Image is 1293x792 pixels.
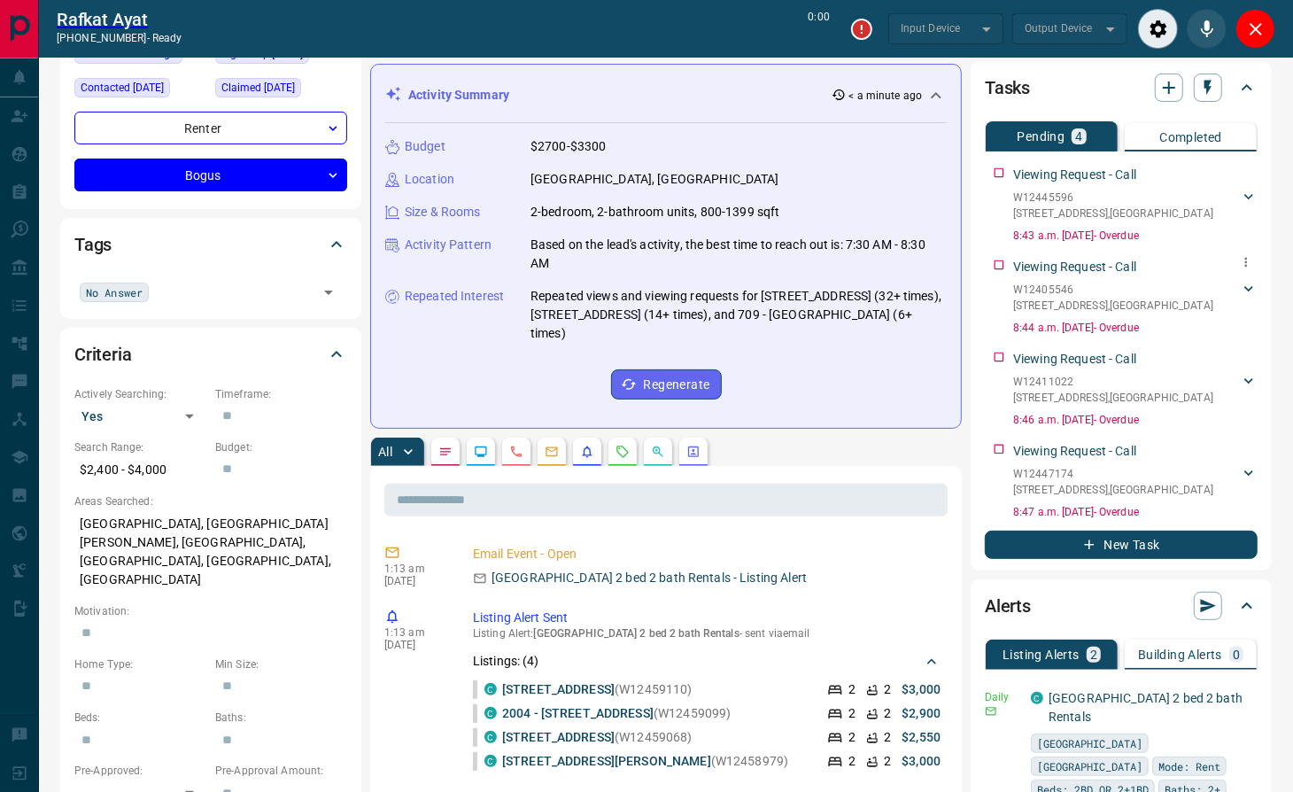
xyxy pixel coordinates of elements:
[502,704,731,723] p: (W12459099)
[378,446,392,458] p: All
[1013,350,1136,369] p: Viewing Request - Call
[74,223,347,266] div: Tags
[492,569,807,587] p: [GEOGRAPHIC_DATA] 2 bed 2 bath Rentals - Listing Alert
[74,402,206,431] div: Yes
[534,627,739,640] span: [GEOGRAPHIC_DATA] 2 bed 2 bath Rentals
[1235,9,1275,49] div: Close
[316,280,341,305] button: Open
[152,32,182,44] span: ready
[530,203,780,221] p: 2-bedroom, 2-bathroom units, 800-1399 sqft
[580,445,594,459] svg: Listing Alerts
[74,230,112,259] h2: Tags
[545,445,559,459] svg: Emails
[474,445,488,459] svg: Lead Browsing Activity
[686,445,701,459] svg: Agent Actions
[484,755,497,767] div: condos.ca
[1138,9,1178,49] div: Audio Settings
[884,680,891,699] p: 2
[1013,370,1258,409] div: W12411022[STREET_ADDRESS],[GEOGRAPHIC_DATA]
[1003,648,1080,661] p: Listing Alerts
[1233,648,1240,661] p: 0
[74,340,132,369] h2: Criteria
[1013,258,1136,276] p: Viewing Request - Call
[57,30,182,46] p: [PHONE_NUMBER] -
[215,386,347,402] p: Timeframe:
[1013,466,1213,482] p: W12447174
[215,710,347,726] p: Baths:
[1013,374,1213,390] p: W12411022
[1013,462,1258,501] div: W12447174[STREET_ADDRESS],[GEOGRAPHIC_DATA]
[884,728,891,747] p: 2
[884,752,891,771] p: 2
[215,656,347,672] p: Min Size:
[1158,757,1220,775] span: Mode: Rent
[611,369,722,400] button: Regenerate
[502,706,654,720] a: 2004 - [STREET_ADDRESS]
[809,9,830,49] p: 0:00
[1049,691,1243,724] a: [GEOGRAPHIC_DATA] 2 bed 2 bath Rentals
[74,386,206,402] p: Actively Searching:
[215,439,347,455] p: Budget:
[1018,130,1065,143] p: Pending
[384,563,446,575] p: 1:13 am
[215,78,347,103] div: Fri Aug 08 2025
[1075,130,1082,143] p: 4
[616,445,630,459] svg: Requests
[1090,648,1097,661] p: 2
[405,137,445,156] p: Budget
[848,728,856,747] p: 2
[1013,320,1258,336] p: 8:44 a.m. [DATE] - Overdue
[405,170,454,189] p: Location
[530,236,947,273] p: Based on the lead's activity, the best time to reach out is: 7:30 AM - 8:30 AM
[985,66,1258,109] div: Tasks
[1013,282,1213,298] p: W12405546
[438,445,453,459] svg: Notes
[530,170,779,189] p: [GEOGRAPHIC_DATA], [GEOGRAPHIC_DATA]
[74,603,347,619] p: Motivation:
[1013,186,1258,225] div: W12445596[STREET_ADDRESS],[GEOGRAPHIC_DATA]
[473,609,941,627] p: Listing Alert Sent
[902,728,941,747] p: $2,550
[985,585,1258,627] div: Alerts
[57,9,182,30] a: Rafkat Ayat
[509,445,523,459] svg: Calls
[651,445,665,459] svg: Opportunities
[1159,131,1222,144] p: Completed
[985,74,1030,102] h2: Tasks
[1013,190,1213,206] p: W12445596
[1013,504,1258,520] p: 8:47 a.m. [DATE] - Overdue
[502,680,693,699] p: (W12459110)
[530,137,606,156] p: $2700-$3300
[502,730,615,744] a: [STREET_ADDRESS]
[530,287,947,343] p: Repeated views and viewing requests for [STREET_ADDRESS] (32+ times), [STREET_ADDRESS] (14+ times...
[74,333,347,376] div: Criteria
[81,79,164,97] span: Contacted [DATE]
[1138,648,1222,661] p: Building Alerts
[985,705,997,718] svg: Email
[1013,442,1136,461] p: Viewing Request - Call
[1013,298,1213,314] p: [STREET_ADDRESS] , [GEOGRAPHIC_DATA]
[1013,166,1136,184] p: Viewing Request - Call
[473,652,539,671] p: Listings: ( 4 )
[1013,412,1258,428] p: 8:46 a.m. [DATE] - Overdue
[484,731,497,743] div: condos.ca
[473,545,941,563] p: Email Event - Open
[385,79,947,112] div: Activity Summary< a minute ago
[74,509,347,594] p: [GEOGRAPHIC_DATA], [GEOGRAPHIC_DATA][PERSON_NAME], [GEOGRAPHIC_DATA], [GEOGRAPHIC_DATA], [GEOGRAP...
[1037,734,1142,752] span: [GEOGRAPHIC_DATA]
[405,287,504,306] p: Repeated Interest
[74,159,347,191] div: Bogus
[848,704,856,723] p: 2
[985,531,1258,559] button: New Task
[74,455,206,485] p: $2,400 - $4,000
[74,763,206,779] p: Pre-Approved:
[484,707,497,719] div: condos.ca
[215,763,347,779] p: Pre-Approval Amount:
[502,728,693,747] p: (W12459068)
[86,283,143,301] span: No Answer
[74,112,347,144] div: Renter
[848,680,856,699] p: 2
[502,682,615,696] a: [STREET_ADDRESS]
[884,704,891,723] p: 2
